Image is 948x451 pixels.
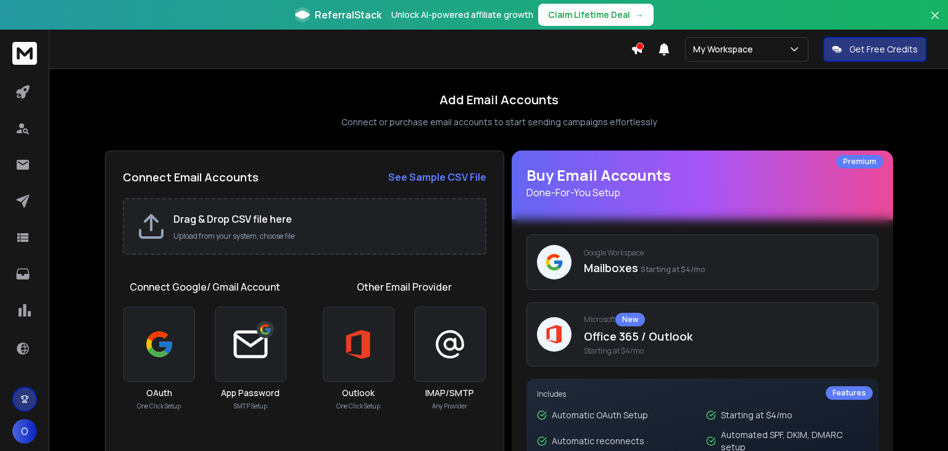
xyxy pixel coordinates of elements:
p: One Click Setup [137,402,181,411]
button: O [12,419,37,444]
div: Features [826,386,873,400]
h3: OAuth [146,387,172,399]
button: Claim Lifetime Deal→ [538,4,654,26]
p: Connect or purchase email accounts to start sending campaigns effortlessly [341,116,657,128]
p: Get Free Credits [849,43,918,56]
button: Close banner [927,7,943,37]
p: Microsoft [584,313,868,326]
p: Any Provider [432,402,467,411]
p: Automatic OAuth Setup [552,409,648,421]
span: Starting at $4/mo [584,346,868,356]
span: ReferralStack [315,7,381,22]
p: Google Workspace [584,248,868,258]
p: Includes [537,389,868,399]
div: New [615,313,645,326]
p: Upload from your system, choose file [173,231,473,241]
p: Unlock AI-powered affiliate growth [391,9,533,21]
h1: Connect Google/ Gmail Account [130,279,280,294]
strong: See Sample CSV File [388,170,486,184]
p: Starting at $4/mo [721,409,792,421]
span: Starting at $4/mo [641,264,705,275]
p: Office 365 / Outlook [584,328,868,345]
h3: Outlook [342,387,375,399]
h2: Connect Email Accounts [123,168,259,186]
span: → [635,9,644,21]
h2: Drag & Drop CSV file here [173,212,473,226]
p: Mailboxes [584,259,868,276]
a: See Sample CSV File [388,170,486,184]
h1: Add Email Accounts [439,91,559,109]
p: One Click Setup [336,402,380,411]
button: Get Free Credits [823,37,926,62]
p: Done-For-You Setup [526,185,878,200]
div: Premium [836,155,883,168]
h1: Buy Email Accounts [526,165,878,200]
h1: Other Email Provider [357,279,452,294]
p: Automatic reconnects [552,435,644,447]
p: My Workspace [693,43,758,56]
p: SMTP Setup [234,402,267,411]
h3: App Password [221,387,280,399]
h3: IMAP/SMTP [425,387,474,399]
